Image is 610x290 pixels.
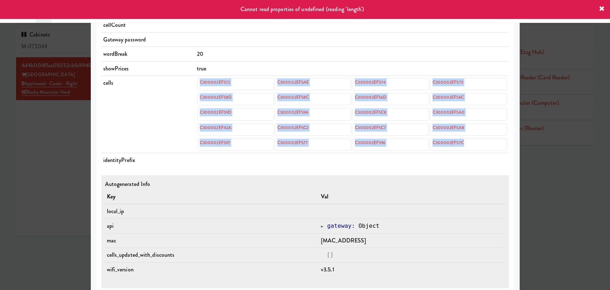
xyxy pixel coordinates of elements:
td: wifi_version [105,262,319,276]
a: C300002EF577 [277,139,308,147]
span: v3.5.1 [321,265,334,274]
span: gateway [327,222,351,229]
span: 20 [197,50,203,58]
span: Autogenerated Info [105,180,150,188]
td: local_ip [105,204,319,218]
td: identityPrefix [101,153,195,167]
span: : [352,222,355,229]
a: C300002EF596 [354,139,386,147]
span: Object [358,222,379,229]
td: wordBreak [101,47,195,62]
span: Cannot read properties of undefined (reading 'length') [240,5,364,13]
a: C300002EF59D [199,108,232,116]
td: cellCount [101,18,195,33]
a: C300002EF5A0 [432,108,465,116]
th: Key [105,190,319,204]
a: C300002EF5C2 [277,124,309,132]
a: C300002EF574 [354,78,386,86]
td: cells_updated_with_discounts [105,248,319,262]
td: api [105,218,319,233]
td: Gateway password [101,32,195,47]
span: [MAC_ADDRESS] [321,236,366,245]
a: C300002EF5C7 [354,124,387,132]
td: mac [105,233,319,248]
a: C300002EF57C [432,139,464,147]
a: C300002EF5A8 [432,124,465,132]
a: C300002EF56C [432,93,464,101]
a: C300002EF5AE [277,78,309,86]
a: C300002EF597 [199,139,231,147]
a: C300002EF42A [199,124,232,132]
a: C300002EF59A [277,108,309,116]
span: true [197,64,206,73]
a: C300002EF58C [277,93,309,101]
a: C300002EF572 [199,78,231,86]
a: C300002EF573 [432,78,463,86]
a: C300002EF5C8 [354,108,387,116]
th: Val [319,190,505,204]
td: cells [101,76,195,153]
a: C300002EF56D [354,93,387,101]
a: C300002EF58D [199,93,232,101]
td: showPrices [101,61,195,76]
